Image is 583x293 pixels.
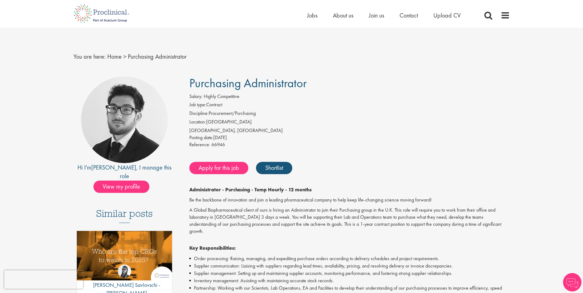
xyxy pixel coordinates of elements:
div: [GEOGRAPHIC_DATA], [GEOGRAPHIC_DATA] [189,127,510,134]
a: Apply for this job [189,162,248,174]
iframe: reCAPTCHA [4,270,83,289]
li: Supplier communication: Liaising with suppliers regarding lead times, availability, pricing, and ... [189,262,510,270]
a: Link to a post [77,231,172,285]
a: breadcrumb link [107,53,122,61]
li: Inventory management: Assisting with maintaining accurate stock records. [189,277,510,284]
a: Shortlist [256,162,292,174]
img: imeage of recruiter Todd Wigmore [81,76,168,163]
span: View my profile [93,181,149,193]
a: About us [333,11,353,19]
li: [GEOGRAPHIC_DATA] [189,119,510,127]
div: [DATE] [189,134,510,141]
img: Theodora Savlovschi - Wicks [118,264,131,278]
label: Job type: [189,101,206,108]
span: Purchasing Administrator [189,75,307,91]
li: Supplier management: Setting up and maintaining supplier accounts, monitoring performance, and fo... [189,270,510,277]
a: [PERSON_NAME] [91,163,136,171]
img: Chatbot [563,273,581,291]
li: Procurement/Purchasing [189,110,510,119]
label: Salary: [189,93,203,100]
img: Top 10 CROs 2025 | Proclinical [77,231,172,280]
a: Join us [369,11,384,19]
p: Be the backbone of innovation and join a leading pharmaceutical company to help keep life-changin... [189,197,510,204]
span: Posting date: [189,134,213,141]
a: Contact [400,11,418,19]
span: You are here: [73,53,106,61]
span: 66946 [211,141,225,148]
label: Reference: [189,141,210,148]
li: Contract [189,101,510,110]
li: Order processing: Raising, managing, and expediting purchase orders according to delivery schedul... [189,255,510,262]
p: A Global Biopharmaceutical client of ours is hiring an Administrator to join their Purchasing gro... [189,207,510,235]
label: Discipline: [189,110,209,117]
span: Highly Competitive [204,93,239,100]
strong: Administrator - Purchasing - Temp Hourly - 12 months [189,186,312,193]
span: > [123,53,126,61]
label: Location: [189,119,206,126]
strong: Key Responsibilities: [189,245,236,251]
span: Purchasing Administrator [128,53,187,61]
a: View my profile [93,182,156,190]
div: Hi I'm , I manage this role [73,163,176,181]
a: Jobs [307,11,317,19]
a: Upload CV [433,11,461,19]
h3: Similar posts [96,208,153,223]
